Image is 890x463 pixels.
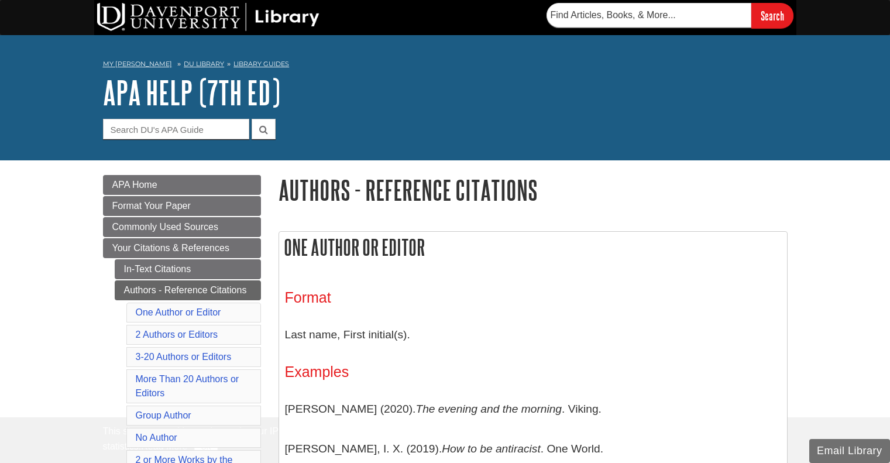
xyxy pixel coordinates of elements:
[285,363,781,380] h3: Examples
[285,392,781,426] p: [PERSON_NAME] (2020). . Viking.
[136,374,239,398] a: More Than 20 Authors or Editors
[136,307,221,317] a: One Author or Editor
[136,330,218,339] a: 2 Authors or Editors
[279,232,787,263] h2: One Author or Editor
[103,56,788,75] nav: breadcrumb
[415,403,562,415] i: The evening and the morning
[103,59,172,69] a: My [PERSON_NAME]
[103,217,261,237] a: Commonly Used Sources
[184,60,224,68] a: DU Library
[97,3,319,31] img: DU Library
[547,3,793,28] form: Searches DU Library's articles, books, and more
[279,175,788,205] h1: Authors - Reference Citations
[809,439,890,463] button: Email Library
[547,3,751,28] input: Find Articles, Books, & More...
[136,433,177,443] a: No Author
[103,196,261,216] a: Format Your Paper
[115,259,261,279] a: In-Text Citations
[115,280,261,300] a: Authors - Reference Citations
[136,410,191,420] a: Group Author
[112,222,218,232] span: Commonly Used Sources
[112,201,191,211] span: Format Your Paper
[751,3,793,28] input: Search
[233,60,289,68] a: Library Guides
[285,289,781,306] h3: Format
[136,352,232,362] a: 3-20 Authors or Editors
[103,119,249,139] input: Search DU's APA Guide
[103,74,280,111] a: APA Help (7th Ed)
[103,238,261,258] a: Your Citations & References
[112,180,157,190] span: APA Home
[285,318,781,352] p: Last name, First initial(s).
[112,243,229,253] span: Your Citations & References
[442,443,541,455] i: How to be antiracist
[103,175,261,195] a: APA Home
